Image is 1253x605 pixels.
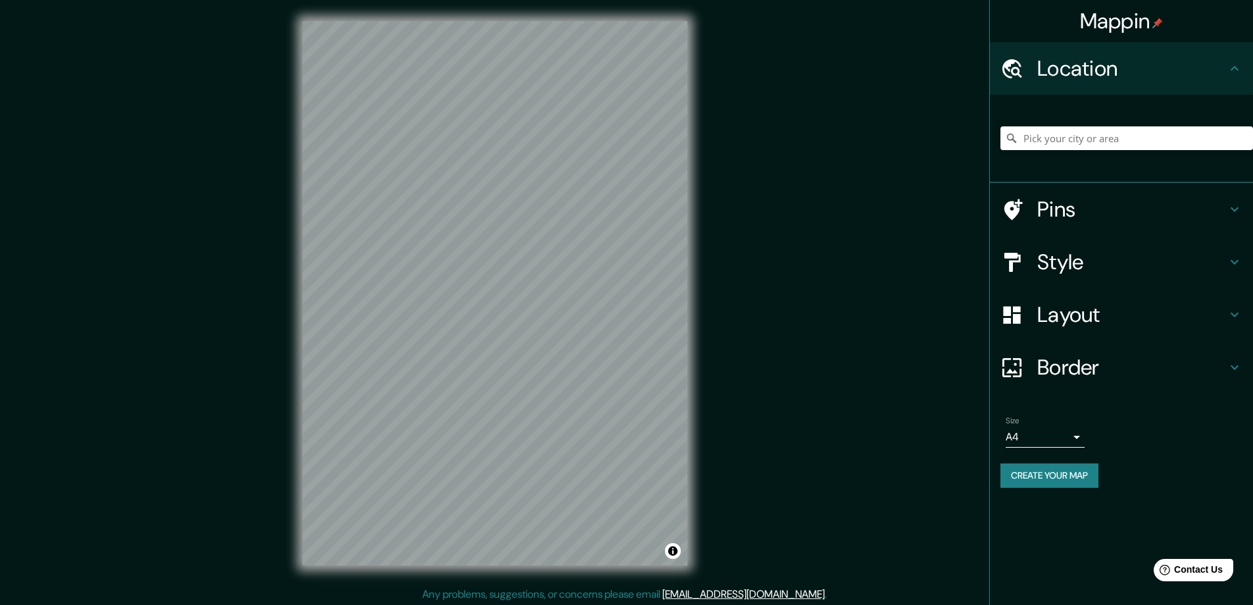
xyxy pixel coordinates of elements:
[1037,249,1227,275] h4: Style
[1000,126,1253,150] input: Pick your city or area
[990,236,1253,288] div: Style
[990,183,1253,236] div: Pins
[1006,415,1020,427] label: Size
[1037,55,1227,82] h4: Location
[1136,554,1239,591] iframe: Help widget launcher
[1152,18,1163,28] img: pin-icon.png
[990,341,1253,394] div: Border
[829,587,831,602] div: .
[1037,302,1227,328] h4: Layout
[665,543,681,559] button: Toggle attribution
[303,21,687,566] canvas: Map
[827,587,829,602] div: .
[662,587,825,601] a: [EMAIL_ADDRESS][DOMAIN_NAME]
[990,42,1253,95] div: Location
[1000,463,1098,488] button: Create your map
[1037,354,1227,381] h4: Border
[1037,196,1227,223] h4: Pins
[990,288,1253,341] div: Layout
[1080,8,1164,34] h4: Mappin
[422,587,827,602] p: Any problems, suggestions, or concerns please email .
[1006,427,1085,448] div: A4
